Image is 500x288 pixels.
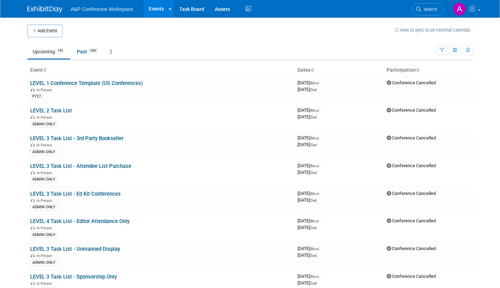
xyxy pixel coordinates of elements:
th: Dates [295,64,384,76]
a: LEVEL 1 Conference Template (US Conferences) [30,80,143,86]
span: (Sat) [310,88,317,92]
div: ADMIN ONLY [30,260,58,266]
span: (Mon) [310,247,319,251]
img: In-Person Event [31,171,35,174]
span: - [320,274,321,279]
a: LEVEL 3 Task List - Sponsorship Only [30,274,117,280]
div: ADMIN ONLY [30,149,58,155]
span: (Sat) [310,171,317,175]
span: [DATE] [298,246,321,251]
span: (Mon) [310,219,319,223]
div: ADMIN ONLY [30,121,58,127]
img: In-Person Event [31,115,35,119]
span: - [320,218,321,223]
a: Search [412,3,444,15]
span: [DATE] [298,280,317,286]
span: Conference Cancelled [387,246,436,251]
span: [DATE] [298,191,321,196]
a: LEVEL 4 Task List - Editor Attendance Only [30,218,129,224]
span: A&P Conference Workspace [71,6,133,12]
a: Sort by Event Name [43,67,46,73]
span: [DATE] [298,142,317,147]
img: In-Person Event [31,226,35,229]
span: In-Person [36,198,54,203]
span: [DATE] [298,80,321,85]
span: [DATE] [298,197,317,203]
span: - [320,191,321,196]
span: Conference Cancelled [387,163,436,168]
span: 143 [55,48,65,53]
span: [DATE] [298,225,317,230]
span: (Sat) [310,115,317,119]
a: Sort by Participation Type [416,67,419,73]
div: ADMIN ONLY [30,204,58,210]
img: In-Person Event [31,198,35,202]
span: (Sat) [310,226,317,230]
span: - [320,135,321,140]
img: Amanda Oney [453,2,466,16]
span: - [320,107,321,113]
span: (Mon) [310,109,319,112]
img: In-Person Event [31,143,35,146]
span: [DATE] [298,87,317,92]
button: Add Event [27,25,62,37]
span: [DATE] [298,274,321,279]
img: In-Person Event [31,281,35,285]
div: FY27 [30,93,43,100]
span: Conference Cancelled [387,107,436,113]
span: In-Person [36,115,54,120]
a: LEVEL 3 Task List - Unmanned Display [30,246,120,252]
span: [DATE] [298,114,317,119]
span: Conference Cancelled [387,80,436,85]
span: [DATE] [298,218,321,223]
a: LEVEL 3 Task List - Ed Kit Conferences [30,191,121,197]
span: (Sat) [310,198,317,202]
span: [DATE] [298,135,321,140]
a: LEVEL 2 Task List [30,107,72,114]
span: (Mon) [310,275,319,279]
span: (Mon) [310,81,319,85]
span: In-Person [36,226,54,230]
span: Search [421,7,437,12]
span: (Mon) [310,164,319,168]
div: ADMIN ONLY [30,176,58,183]
img: In-Person Event [31,88,35,91]
span: Conference Cancelled [387,191,436,196]
span: Conference Cancelled [387,218,436,223]
span: In-Person [36,254,54,258]
span: [DATE] [298,107,321,113]
span: Conference Cancelled [387,135,436,140]
span: In-Person [36,88,54,92]
a: How to sync to an external calendar... [395,27,473,33]
span: [DATE] [298,163,321,168]
span: Conference Cancelled [387,274,436,279]
span: - [320,246,321,251]
span: (Sat) [310,281,317,285]
span: In-Person [36,171,54,175]
a: Sort by Start Date [311,67,314,73]
span: (Mon) [310,192,319,196]
a: LEVEL 3 Task List - Attendee List Purchase [30,163,131,169]
img: In-Person Event [31,254,35,257]
th: Event [27,64,295,76]
div: ADMIN ONLY [30,232,58,238]
span: In-Person [36,281,54,286]
span: [DATE] [298,253,317,258]
span: - [320,163,321,168]
th: Participation [384,64,473,76]
span: (Sat) [310,254,317,257]
a: Past1362 [72,45,104,58]
a: LEVEL 3 Task List - 3rd Party Bookseller [30,135,124,142]
img: ExhibitDay [27,6,62,13]
span: [DATE] [298,170,317,175]
span: - [320,80,321,85]
a: Upcoming143 [27,45,70,58]
span: (Sat) [310,143,317,147]
span: 1362 [87,48,99,53]
span: (Mon) [310,136,319,140]
span: In-Person [36,143,54,148]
